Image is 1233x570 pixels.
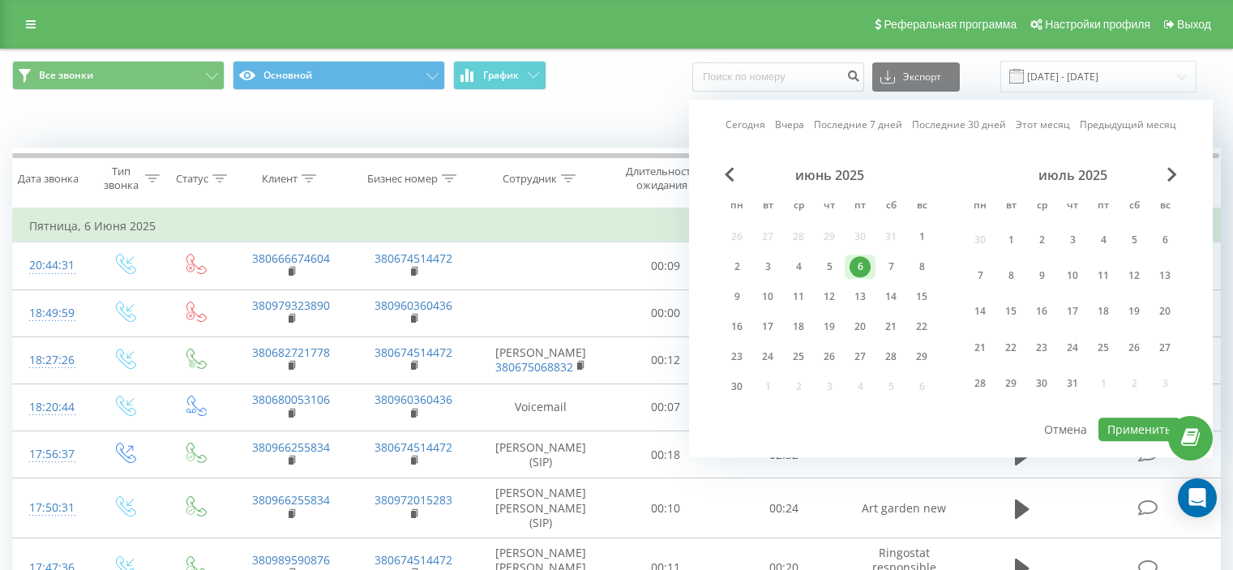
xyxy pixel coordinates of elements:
div: чт 31 июля 2025 г. [1057,369,1088,399]
div: вс 27 июля 2025 г. [1150,332,1180,362]
div: 14 [880,286,901,307]
div: сб 19 июля 2025 г. [1119,297,1150,327]
div: 11 [1093,265,1114,286]
div: пт 20 июня 2025 г. [845,315,876,339]
button: Основной [233,61,445,90]
a: 380966255834 [252,439,330,455]
a: 380960360436 [375,298,452,313]
td: Пятница, 6 Июня 2025 [13,210,1221,242]
td: 00:07 [607,384,725,431]
td: [PERSON_NAME] (SIP) [475,431,607,478]
div: 25 [788,346,809,367]
div: чт 24 июля 2025 г. [1057,332,1088,362]
div: вт 10 июня 2025 г. [752,285,783,309]
button: Экспорт [872,62,960,92]
div: вт 8 июля 2025 г. [995,261,1026,291]
div: Статус [176,172,208,186]
div: 26 [1124,337,1145,358]
span: График [483,70,519,81]
div: 24 [1062,337,1083,358]
a: Предыдущий месяц [1080,118,1176,133]
div: 20 [850,316,871,337]
a: 380675068832 [495,359,573,375]
a: 380979323890 [252,298,330,313]
div: пн 7 июля 2025 г. [965,261,995,291]
div: вт 22 июля 2025 г. [995,332,1026,362]
div: 22 [911,316,932,337]
div: 28 [970,373,991,394]
div: 16 [1031,302,1052,323]
button: Отмена [1035,418,1096,441]
div: пн 9 июня 2025 г. [721,285,752,309]
div: 10 [1062,265,1083,286]
div: 25 [1093,337,1114,358]
div: сб 14 июня 2025 г. [876,285,906,309]
div: вс 8 июня 2025 г. [906,255,937,279]
abbr: четверг [817,195,841,219]
div: сб 26 июля 2025 г. [1119,332,1150,362]
td: 00:12 [607,336,725,384]
a: 380989590876 [252,552,330,568]
div: 18:20:44 [29,392,72,423]
div: вс 6 июля 2025 г. [1150,225,1180,255]
div: 19 [1124,302,1145,323]
div: пт 18 июля 2025 г. [1088,297,1119,327]
div: 18:27:26 [29,345,72,376]
td: 00:09 [607,242,725,289]
div: 14 [970,302,991,323]
span: Настройки профиля [1045,18,1150,31]
a: 380674514472 [375,345,452,360]
a: 380960360436 [375,392,452,407]
td: 00:18 [607,431,725,478]
a: Последние 30 дней [912,118,1006,133]
div: чт 19 июня 2025 г. [814,315,845,339]
div: пт 6 июня 2025 г. [845,255,876,279]
div: 9 [1031,265,1052,286]
div: Open Intercom Messenger [1178,478,1217,517]
div: пн 2 июня 2025 г. [721,255,752,279]
div: вт 17 июня 2025 г. [752,315,783,339]
a: Вчера [775,118,804,133]
abbr: вторник [756,195,780,219]
abbr: пятница [848,195,872,219]
div: вт 24 июня 2025 г. [752,345,783,369]
a: 380674514472 [375,439,452,455]
div: 31 [1062,373,1083,394]
a: 380674514472 [375,251,452,266]
a: Этот месяц [1016,118,1070,133]
div: 12 [819,286,840,307]
span: Реферальная программа [884,18,1017,31]
div: 23 [1031,337,1052,358]
div: сб 12 июля 2025 г. [1119,261,1150,291]
button: График [453,61,546,90]
abbr: понедельник [968,195,992,219]
div: чт 3 июля 2025 г. [1057,225,1088,255]
div: 1 [911,226,932,247]
span: Next Month [1167,167,1177,182]
div: 17 [1062,302,1083,323]
div: 24 [757,346,778,367]
div: пт 25 июля 2025 г. [1088,332,1119,362]
div: сб 21 июня 2025 г. [876,315,906,339]
div: 8 [1000,265,1021,286]
div: Тип звонка [102,165,140,192]
span: Все звонки [39,69,93,82]
div: пт 11 июля 2025 г. [1088,261,1119,291]
div: вс 1 июня 2025 г. [906,225,937,249]
div: пт 13 июня 2025 г. [845,285,876,309]
div: 23 [726,346,747,367]
div: вт 1 июля 2025 г. [995,225,1026,255]
td: 00:10 [607,478,725,538]
div: ср 30 июля 2025 г. [1026,369,1057,399]
div: ср 4 июня 2025 г. [783,255,814,279]
div: 12 [1124,265,1145,286]
div: 8 [911,256,932,277]
div: 27 [1154,337,1175,358]
abbr: среда [1030,195,1054,219]
div: Дата звонка [18,172,79,186]
div: 11 [788,286,809,307]
div: вт 29 июля 2025 г. [995,369,1026,399]
div: 22 [1000,337,1021,358]
div: вс 22 июня 2025 г. [906,315,937,339]
div: июнь 2025 [721,167,937,183]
